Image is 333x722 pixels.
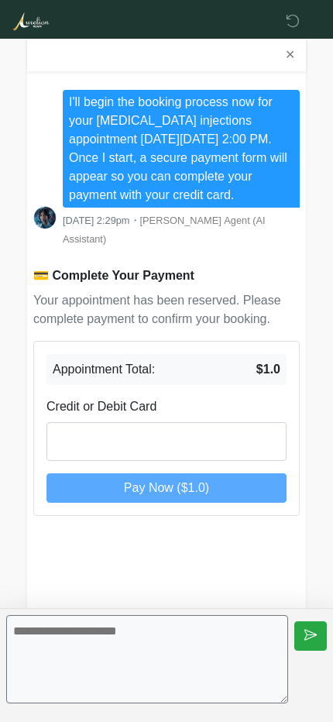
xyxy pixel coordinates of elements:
label: Credit or Debit Card [46,397,156,416]
button: Pay Now ($1.0) [46,473,287,503]
img: Screenshot_2025-06-19_at_17.41.14.png [33,206,57,229]
img: Aurelion Med Spa Logo [12,12,50,31]
iframe: Secure card payment input frame [55,431,278,445]
span: Appointment Total: [53,360,155,379]
button: ✕ [280,45,300,65]
span: Pay Now ($1.0) [124,481,209,494]
small: ・ [63,215,266,245]
strong: $1.0 [256,360,280,379]
span: [DATE] 2:29pm [63,215,130,226]
div: 💳 Complete Your Payment [33,266,300,285]
span: [PERSON_NAME] Agent (AI Assistant) [63,215,266,245]
p: Your appointment has been reserved. Please complete payment to confirm your booking. [33,291,300,328]
li: I'll begin the booking process now for your [MEDICAL_DATA] injections appointment [DATE][DATE] 2:... [63,90,300,208]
